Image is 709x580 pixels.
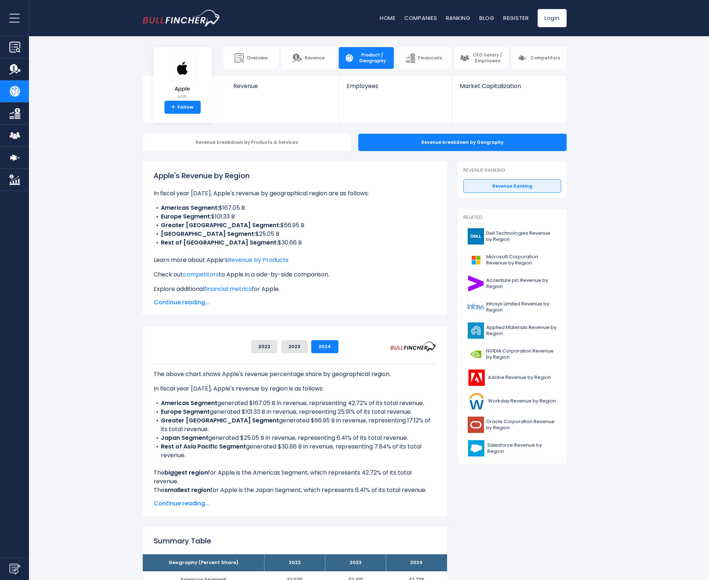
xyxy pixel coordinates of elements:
[183,270,219,279] a: competitors
[468,322,484,339] img: AMAT logo
[154,204,436,212] li: $167.05 B
[486,325,557,337] span: Applied Materials Revenue by Region
[380,14,396,22] a: Home
[164,486,210,494] b: smallest region
[468,393,486,409] img: WDAY logo
[164,468,208,477] b: biggest region
[486,230,557,243] span: Dell Technologies Revenue by Region
[154,285,436,293] p: Explore additional for Apple.
[486,348,557,360] span: NVIDIA Corporation Revenue by Region
[154,416,436,434] li: generated $66.95 B in revenue, representing 17.12% of its total revenue.
[468,346,484,362] img: NVDA logo
[468,370,486,386] img: ADBE logo
[161,434,208,442] b: Japan Segment
[463,226,561,246] a: Dell Technologies Revenue by Region
[311,340,338,353] button: 2024
[452,76,566,102] a: Market Capitalization
[463,344,561,364] a: NVIDIA Corporation Revenue by Region
[154,170,436,181] h1: Apple's Revenue by Region
[325,554,386,571] th: 2023
[154,221,436,230] li: $66.95 B
[233,83,332,89] span: Revenue
[251,340,278,353] button: 2022
[468,228,484,245] img: DELL logo
[226,76,339,102] a: Revenue
[171,104,175,110] strong: +
[170,93,195,100] small: AAPL
[143,134,351,151] div: Revenue breakdown by Products & Services
[463,179,561,193] a: Revenue Ranking
[154,442,436,460] li: generated $30.66 B in revenue, representing 7.84% of its total revenue.
[468,275,484,292] img: ACN logo
[143,554,264,571] th: Geography (Percent Share)
[468,299,484,315] img: INFY logo
[486,419,557,431] span: Oracle Corporation Revenue by Region
[161,408,210,416] b: Europe Segment
[463,214,561,221] p: Related
[154,270,436,279] p: Check out to Apple in a side-by-side comparison.
[154,499,436,508] span: Continue reading...
[161,221,280,229] b: Greater [GEOGRAPHIC_DATA] Segment:
[460,83,558,89] span: Market Capitalization
[154,370,436,379] p: The above chart shows Apple's revenue percentage share by geographical region.
[154,230,436,238] li: $25.05 B
[154,256,436,264] p: Learn more about Apple’s
[161,204,219,212] b: Americas Segment:
[358,134,567,151] div: Revenue breakdown by Geography
[479,14,495,22] a: Blog
[357,52,388,63] span: Product / Geography
[281,47,336,69] a: Revenue
[264,554,325,571] th: 2022
[503,14,529,22] a: Register
[143,10,221,26] img: bullfincher logo
[488,375,551,381] span: Adobe Revenue by Region
[463,167,561,174] p: Revenue Ranking
[486,254,557,266] span: Microsoft Corporation Revenue by Region
[538,9,567,27] a: Login
[154,364,436,495] div: The for Apple is the Americas Segment, which represents 42.72% of its total revenue. The for Appl...
[154,384,436,393] p: In fiscal year [DATE], Apple's revenue by region is as follows:
[487,442,557,455] span: Salesforce Revenue by Region
[170,56,196,101] a: Apple AAPL
[463,368,561,388] a: Adobe Revenue by Region
[161,399,217,407] b: Americas Segment
[530,55,560,61] span: Competitors
[154,189,436,198] p: In fiscal year [DATE], Apple's revenue by geographical region are as follows:
[472,52,503,63] span: CEO Salary / Employees
[154,399,436,408] li: generated $167.05 B in revenue, representing 42.72% of its total revenue.
[396,47,451,69] a: Financials
[418,55,442,61] span: Financials
[161,230,255,238] b: [GEOGRAPHIC_DATA] Segment:
[486,301,557,313] span: Infosys Limited Revenue by Region
[463,274,561,293] a: Accenture plc Revenue by Region
[386,554,447,571] th: 2024
[161,442,246,451] b: Rest of Asia Pacific Segment
[281,340,308,353] button: 2023
[154,212,436,221] li: $101.33 B
[339,76,452,102] a: Employees
[161,238,278,247] b: Rest of [GEOGRAPHIC_DATA] Segment:
[154,408,436,416] li: generated $101.33 B in revenue, representing 25.91% of its total revenue.
[463,297,561,317] a: Infosys Limited Revenue by Region
[161,416,279,425] b: Greater [GEOGRAPHIC_DATA] Segment
[339,47,394,69] a: Product / Geography
[224,47,279,69] a: Overview
[154,535,436,546] h2: Summary Table
[468,417,484,433] img: ORCL logo
[486,278,557,290] span: Accenture plc Revenue by Region
[161,212,211,221] b: Europe Segment:
[454,47,509,69] a: CEO Salary / Employees
[463,321,561,341] a: Applied Materials Revenue by Region
[164,101,201,114] a: +Follow
[463,250,561,270] a: Microsoft Corporation Revenue by Region
[463,438,561,458] a: Salesforce Revenue by Region
[154,434,436,442] li: generated $25.05 B in revenue, representing 6.41% of its total revenue.
[488,398,556,404] span: Workday Revenue by Region
[512,47,567,69] a: Competitors
[170,86,195,92] span: Apple
[305,55,325,61] span: Revenue
[347,83,445,89] span: Employees
[463,391,561,411] a: Workday Revenue by Region
[143,10,221,26] a: Go to homepage
[154,298,436,307] span: Continue reading...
